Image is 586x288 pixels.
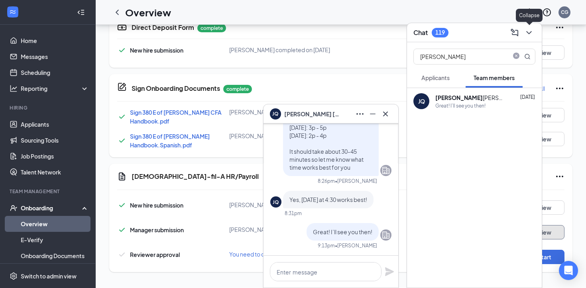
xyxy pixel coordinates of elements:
svg: Ellipses [555,172,564,181]
svg: Checkmark [117,45,127,55]
a: Applicants [21,116,89,132]
button: View [525,108,564,122]
svg: QuestionInfo [542,8,552,17]
b: [PERSON_NAME] [435,94,483,101]
svg: DirectDepositIcon [117,23,127,32]
span: • [PERSON_NAME] [335,178,377,184]
svg: ChevronDown [524,28,534,37]
div: 9:13pm [318,242,335,249]
h3: Chat [413,28,428,37]
a: Talent Network [21,164,89,180]
svg: Minimize [368,109,378,119]
span: [PERSON_NAME] completed on [DATE] [229,226,330,233]
span: New hire submission [130,202,183,209]
svg: Ellipses [555,84,564,93]
p: complete [223,85,252,93]
button: Ellipses [354,108,366,120]
svg: Ellipses [355,109,365,119]
svg: Cross [381,109,390,119]
svg: Ellipses [555,23,564,32]
button: Minimize [366,108,379,120]
div: 119 [435,29,445,36]
span: You need to complete [229,251,287,258]
a: Overview [21,216,89,232]
div: Collapse [516,9,543,22]
span: New hire submission [130,47,183,54]
svg: Settings [10,272,18,280]
span: [PERSON_NAME] completed on [DATE] [229,201,330,208]
div: JQ [418,97,425,105]
a: Messages [21,49,89,65]
button: View [525,225,564,239]
a: Onboarding Documents [21,248,89,264]
button: ChevronDown [523,26,535,39]
a: Sourcing Tools [21,132,89,148]
svg: Notifications [525,8,534,17]
button: View [525,132,564,146]
div: 8:31pm [285,210,302,217]
svg: Company [381,230,391,240]
a: Scheduling [21,65,89,80]
button: Start [525,250,564,264]
svg: Checkmark [117,136,127,145]
svg: Plane [385,267,394,276]
div: Open Intercom Messenger [559,261,578,280]
div: [PERSON_NAME] signed on [DATE] [229,132,378,140]
div: Hiring [10,104,87,111]
a: Home [21,33,89,49]
span: Team members [474,74,515,81]
h1: Overview [125,6,171,19]
button: View [525,200,564,215]
a: Sign 380 E of [PERSON_NAME] CFA Handbook.pdf [130,109,222,125]
p: complete [197,24,226,32]
div: 8:26pm [318,178,335,184]
svg: ComposeMessage [510,28,519,37]
a: Sign 380 E of [PERSON_NAME] Handbook.Spanish.pdf [130,133,210,149]
button: View [525,45,564,60]
svg: MagnifyingGlass [524,53,531,60]
span: close-circle [511,53,521,61]
svg: CompanyDocumentIcon [117,82,127,92]
span: [PERSON_NAME] completed on [DATE] [229,46,330,53]
span: Manager submission [130,226,184,233]
div: JQ [273,199,279,206]
svg: Checkmark [117,200,127,210]
span: Great! I’ll see you then! [313,228,372,235]
span: Applicants [421,74,450,81]
h5: Sign Onboarding Documents [132,84,220,93]
span: • [PERSON_NAME] [335,242,377,249]
svg: Checkmark [117,112,127,121]
div: Great! I’ll see you then! [435,102,486,109]
a: Job Postings [21,148,89,164]
span: [PERSON_NAME] [PERSON_NAME] [284,110,340,118]
svg: Company [381,166,391,175]
svg: Document [117,172,127,181]
svg: Checkmark [117,225,127,235]
svg: UserCheck [10,204,18,212]
div: Team Management [10,188,87,195]
h5: [DEMOGRAPHIC_DATA]-fil-A HR/Payroll [132,172,259,181]
svg: ChevronLeft [112,8,122,17]
div: [PERSON_NAME] [435,94,507,102]
svg: WorkstreamLogo [9,8,17,16]
span: Reviewer approval [130,251,180,258]
span: Yes, [DATE] at 4:30 works best! [289,196,367,203]
div: Onboarding [21,204,82,212]
span: close-circle [511,53,521,59]
svg: Collapse [77,8,85,16]
button: ComposeMessage [508,26,521,39]
span: [DATE] [520,94,535,100]
h5: Direct Deposit Form [132,23,194,32]
svg: Analysis [10,84,18,92]
div: Switch to admin view [21,272,77,280]
input: Search team member [414,49,508,64]
button: Cross [379,108,392,120]
svg: Checkmark [117,250,127,259]
div: Reporting [21,84,89,92]
div: [PERSON_NAME] signed on [DATE] [229,108,378,116]
a: E-Verify [21,232,89,248]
